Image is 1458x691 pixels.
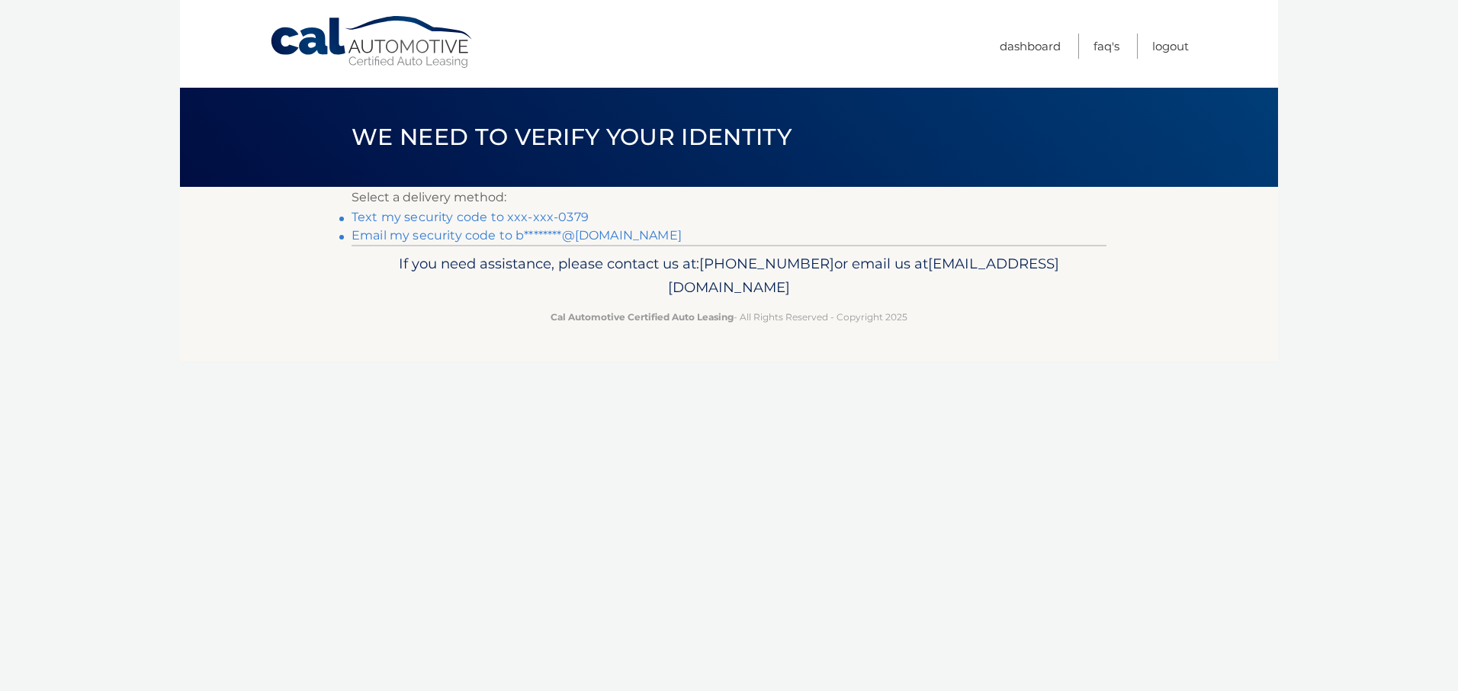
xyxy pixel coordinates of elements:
p: - All Rights Reserved - Copyright 2025 [361,309,1097,325]
a: Email my security code to b********@[DOMAIN_NAME] [352,228,682,243]
a: Text my security code to xxx-xxx-0379 [352,210,589,224]
p: Select a delivery method: [352,187,1106,208]
a: Dashboard [1000,34,1061,59]
span: [PHONE_NUMBER] [699,255,834,272]
a: Logout [1152,34,1189,59]
span: We need to verify your identity [352,123,792,151]
p: If you need assistance, please contact us at: or email us at [361,252,1097,301]
a: FAQ's [1093,34,1119,59]
strong: Cal Automotive Certified Auto Leasing [551,311,734,323]
a: Cal Automotive [269,15,475,69]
